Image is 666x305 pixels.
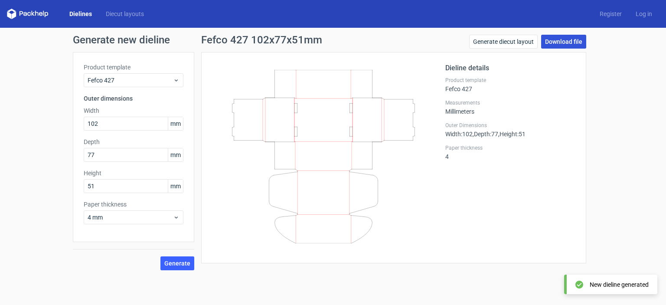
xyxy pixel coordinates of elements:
h1: Fefco 427 102x77x51mm [201,35,322,45]
span: mm [168,148,183,161]
label: Paper thickness [445,144,575,151]
label: Product template [445,77,575,84]
a: Download file [541,35,586,49]
a: Register [593,10,629,18]
label: Paper thickness [84,200,183,209]
span: mm [168,117,183,130]
div: New dieline generated [590,280,649,289]
button: Generate [160,256,194,270]
div: Millimeters [445,99,575,115]
a: Generate diecut layout [469,35,538,49]
label: Outer Dimensions [445,122,575,129]
label: Height [84,169,183,177]
label: Product template [84,63,183,72]
span: Fefco 427 [88,76,173,85]
span: , Depth : 77 [473,131,498,138]
h3: Outer dimensions [84,94,183,103]
a: Log in [629,10,659,18]
label: Width [84,106,183,115]
h2: Dieline details [445,63,575,73]
label: Measurements [445,99,575,106]
div: 4 [445,144,575,160]
a: Dielines [62,10,99,18]
span: Width : 102 [445,131,473,138]
label: Depth [84,138,183,146]
a: Diecut layouts [99,10,151,18]
span: 4 mm [88,213,173,222]
h1: Generate new dieline [73,35,593,45]
div: Fefco 427 [445,77,575,92]
span: , Height : 51 [498,131,526,138]
span: Generate [164,260,190,266]
span: mm [168,180,183,193]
